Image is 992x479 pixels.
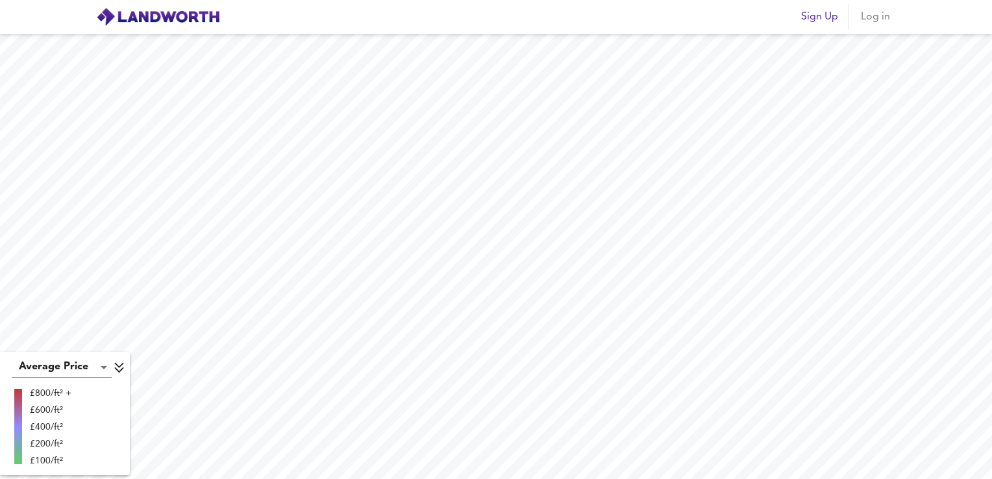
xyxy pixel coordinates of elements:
[860,8,891,26] span: Log in
[796,4,843,30] button: Sign Up
[30,404,71,417] div: £600/ft²
[30,387,71,400] div: £800/ft² +
[30,421,71,434] div: £400/ft²
[30,454,71,467] div: £100/ft²
[30,437,71,450] div: £200/ft²
[96,7,220,27] img: logo
[854,4,896,30] button: Log in
[801,8,838,26] span: Sign Up
[12,357,112,378] div: Average Price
